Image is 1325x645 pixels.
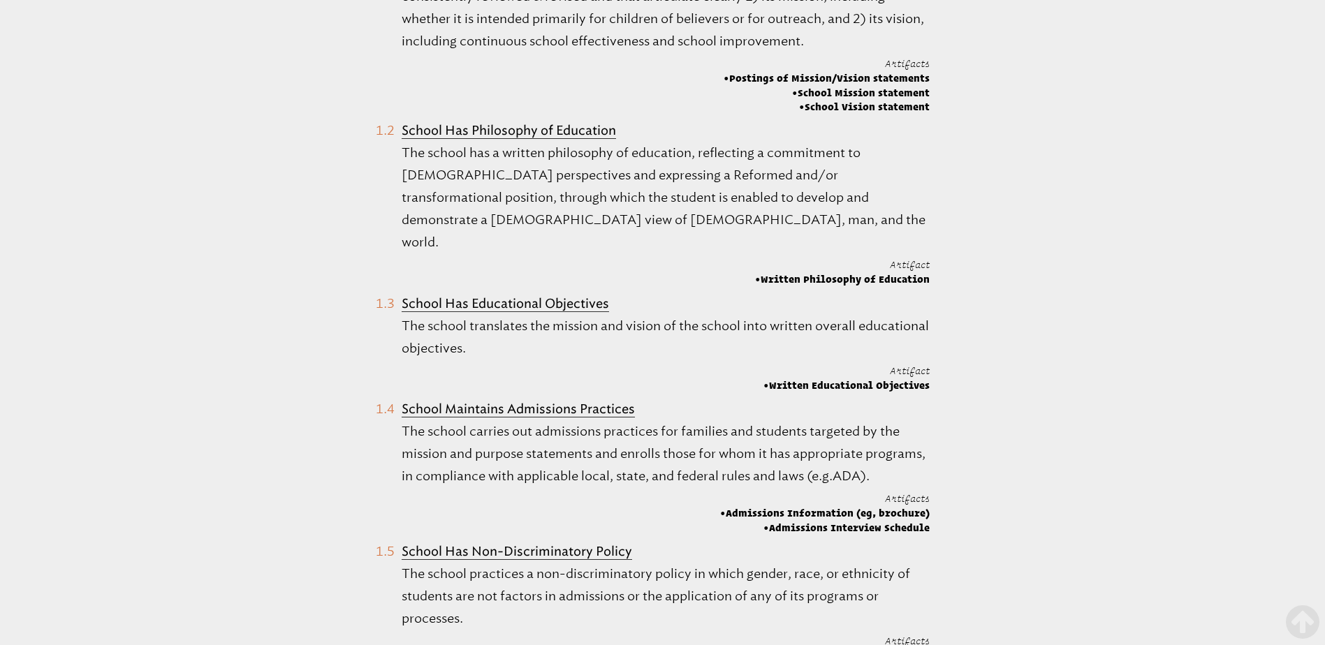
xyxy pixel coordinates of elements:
[402,142,930,253] p: The school has a written philosophy of education, reflecting a commitment to [DEMOGRAPHIC_DATA] p...
[402,315,930,359] p: The school translates the mission and vision of the school into written overall educational objec...
[402,401,635,417] b: School Maintains Admissions Practices
[720,521,930,535] span: Admissions Interview Schedule
[402,296,609,311] b: School Has Educational Objectives
[755,272,930,286] span: Written Philosophy of Education
[402,420,930,487] p: The school carries out admissions practices for families and students targeted by the mission and...
[763,378,930,392] span: Written Educational Objectives
[724,100,930,114] span: School Vision statement
[402,123,616,138] b: School Has Philosophy of Education
[720,506,930,520] span: Admissions Information (eg, brochure)
[724,86,930,100] span: School Mission statement
[890,259,930,270] span: Artifact
[724,71,930,85] span: Postings of Mission/Vision statements
[890,365,930,376] span: Artifact
[885,58,930,69] span: Artifacts
[402,563,930,630] p: The school practices a non-discriminatory policy in which gender, race, or ethnicity of students ...
[833,468,861,484] span: ADA
[885,493,930,504] span: Artifacts
[402,544,632,559] b: School Has Non-Discriminatory Policy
